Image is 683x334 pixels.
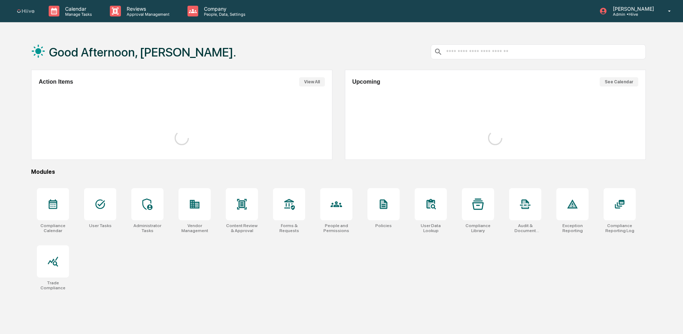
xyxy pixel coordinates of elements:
div: User Tasks [89,223,112,228]
div: Vendor Management [179,223,211,233]
h1: Good Afternoon, [PERSON_NAME]. [49,45,236,59]
div: People and Permissions [320,223,352,233]
div: Exception Reporting [556,223,589,233]
h2: Upcoming [352,79,380,85]
p: Company [198,6,249,12]
p: Reviews [121,6,173,12]
div: Compliance Library [462,223,494,233]
button: See Calendar [600,77,638,87]
div: Compliance Calendar [37,223,69,233]
div: Modules [31,168,646,175]
p: Approval Management [121,12,173,17]
p: Calendar [59,6,96,12]
p: Manage Tasks [59,12,96,17]
div: Content Review & Approval [226,223,258,233]
p: Admin • Hiive [607,12,658,17]
div: Policies [375,223,392,228]
p: People, Data, Settings [198,12,249,17]
img: logo [17,9,34,13]
h2: Action Items [39,79,73,85]
div: Forms & Requests [273,223,305,233]
button: View All [299,77,325,87]
p: [PERSON_NAME] [607,6,658,12]
div: Compliance Reporting Log [604,223,636,233]
div: Administrator Tasks [131,223,164,233]
div: Audit & Document Logs [509,223,541,233]
div: Trade Compliance [37,280,69,290]
div: User Data Lookup [415,223,447,233]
